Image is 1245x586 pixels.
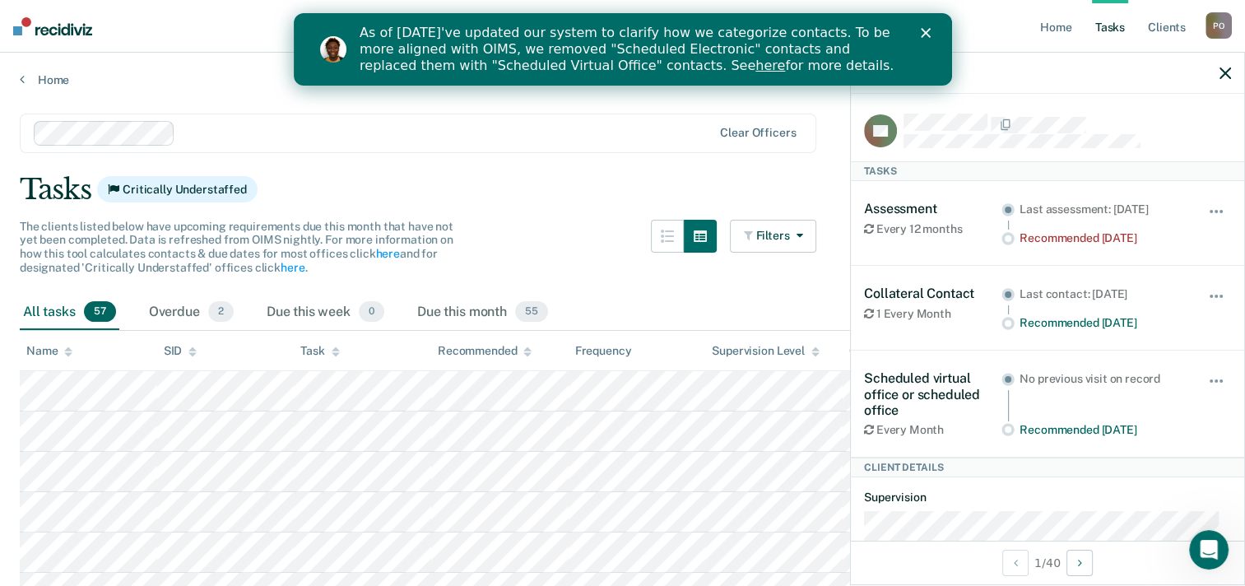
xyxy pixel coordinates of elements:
[864,222,1001,236] div: Every 12 months
[20,295,119,331] div: All tasks
[864,370,1001,418] div: Scheduled virtual office or scheduled office
[13,17,92,35] img: Recidiviz
[359,301,384,323] span: 0
[1189,530,1229,570] iframe: Intercom live chat
[20,220,453,274] span: The clients listed below have upcoming requirements due this month that have not yet been complet...
[375,247,399,260] a: here
[851,458,1244,477] div: Client Details
[730,220,817,253] button: Filters
[84,301,116,323] span: 57
[263,295,388,331] div: Due this week
[146,295,237,331] div: Overdue
[294,13,952,86] iframe: Intercom live chat banner
[1020,316,1185,330] div: Recommended [DATE]
[864,307,1001,321] div: 1 Every Month
[1206,12,1232,39] div: P O
[97,176,258,202] span: Critically Understaffed
[208,301,234,323] span: 2
[515,301,548,323] span: 55
[851,161,1244,181] div: Tasks
[1066,550,1093,576] button: Next Client
[1020,423,1185,437] div: Recommended [DATE]
[712,344,820,358] div: Supervision Level
[20,72,1225,87] a: Home
[627,15,643,25] div: Close
[1002,550,1029,576] button: Previous Client
[1020,372,1185,386] div: No previous visit on record
[849,344,918,358] div: Case Type
[864,423,1001,437] div: Every Month
[575,344,632,358] div: Frequency
[1020,287,1185,301] div: Last contact: [DATE]
[438,344,532,358] div: Recommended
[851,541,1244,584] div: 1 / 40
[864,286,1001,301] div: Collateral Contact
[1020,231,1185,245] div: Recommended [DATE]
[281,261,304,274] a: here
[1020,202,1185,216] div: Last assessment: [DATE]
[26,344,72,358] div: Name
[864,491,1231,505] dt: Supervision
[864,201,1001,216] div: Assessment
[300,344,339,358] div: Task
[720,126,796,140] div: Clear officers
[462,44,491,60] a: here
[164,344,197,358] div: SID
[20,173,1225,207] div: Tasks
[414,295,551,331] div: Due this month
